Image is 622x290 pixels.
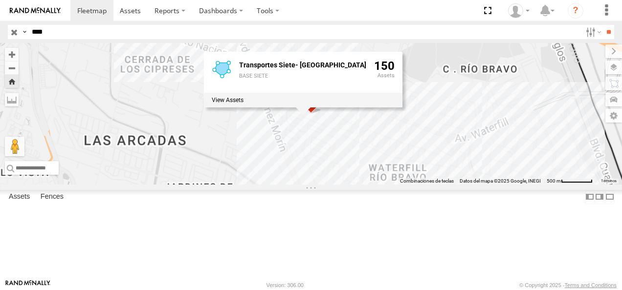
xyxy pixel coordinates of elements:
button: Arrastra al hombrecito al mapa para abrir Street View [5,137,24,156]
div: BASE SIETE [239,73,366,79]
div: antonio fernandez [505,3,533,18]
label: Search Filter Options [582,25,603,39]
a: Visit our Website [5,280,50,290]
label: Search Query [21,25,28,39]
label: Fences [36,190,68,204]
label: Dock Summary Table to the Right [595,190,604,204]
label: Hide Summary Table [605,190,615,204]
button: Combinaciones de teclas [400,178,454,185]
button: Escala del mapa: 500 m por 61 píxeles [544,178,596,185]
span: 500 m [547,178,561,184]
span: Datos del mapa ©2025 Google, INEGI [460,178,541,184]
div: Version: 306.00 [267,282,304,288]
div: 150 [374,60,395,91]
label: Map Settings [605,109,622,123]
label: Measure [5,93,19,106]
label: Assets [4,190,35,204]
label: Dock Summary Table to the Left [585,190,595,204]
div: © Copyright 2025 - [519,282,617,288]
img: rand-logo.svg [10,7,61,14]
i: ? [568,3,583,19]
button: Zoom Home [5,75,19,88]
a: Terms and Conditions [565,282,617,288]
button: Zoom in [5,48,19,61]
div: Fence Name - Transportes Siete- Mexico [239,62,366,69]
label: View assets associated with this fence [212,97,244,104]
a: Términos (se abre en una nueva pestaña) [601,179,617,183]
button: Zoom out [5,61,19,75]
